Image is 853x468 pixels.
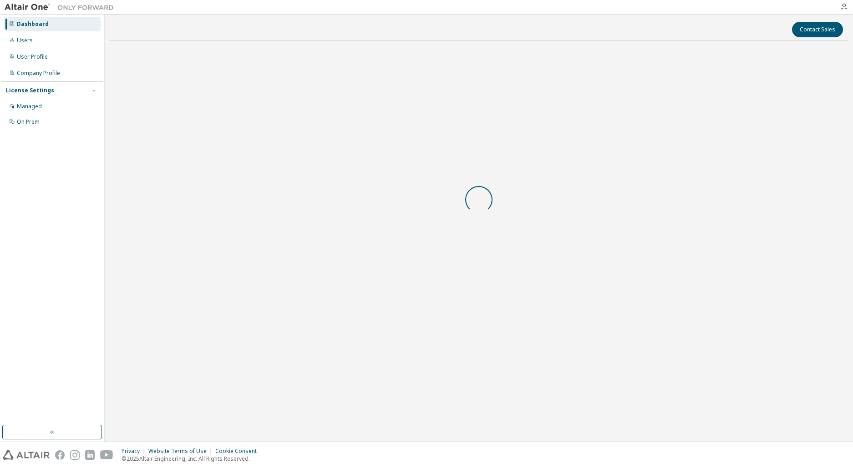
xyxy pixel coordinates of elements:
[3,450,50,460] img: altair_logo.svg
[6,87,54,94] div: License Settings
[17,70,60,77] div: Company Profile
[17,20,49,28] div: Dashboard
[215,448,262,455] div: Cookie Consent
[122,448,148,455] div: Privacy
[17,37,33,44] div: Users
[17,53,48,60] div: User Profile
[55,450,65,460] img: facebook.svg
[70,450,80,460] img: instagram.svg
[17,118,40,126] div: On Prem
[122,455,262,463] p: © 2025 Altair Engineering, Inc. All Rights Reserved.
[85,450,95,460] img: linkedin.svg
[100,450,113,460] img: youtube.svg
[792,22,843,37] button: Contact Sales
[5,3,118,12] img: Altair One
[17,103,42,110] div: Managed
[148,448,215,455] div: Website Terms of Use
